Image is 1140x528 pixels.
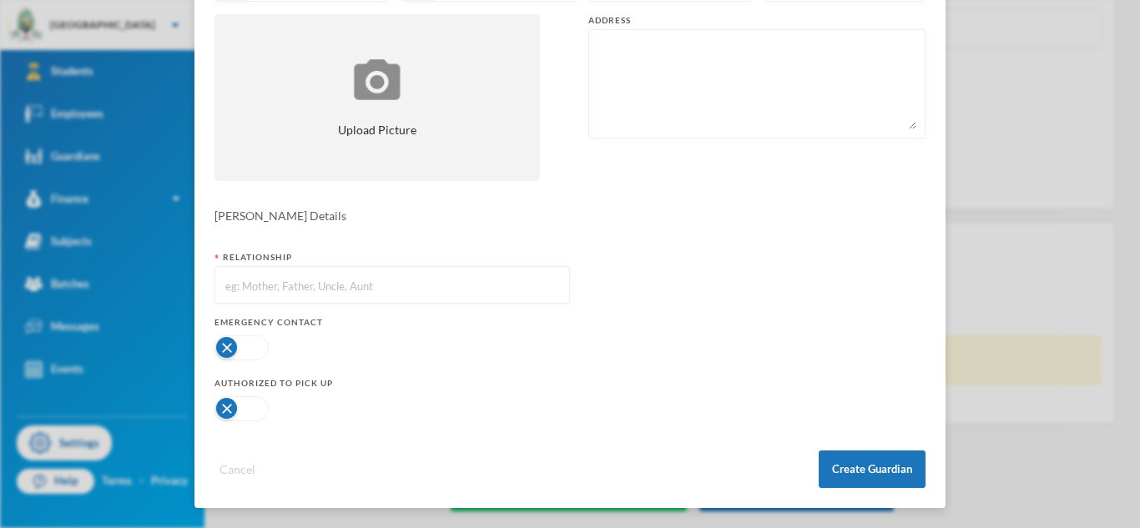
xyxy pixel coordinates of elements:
img: upload [350,57,405,103]
span: Upload Picture [338,121,416,138]
div: Authorized to pick up [214,377,570,390]
div: [PERSON_NAME] Details [214,207,926,224]
button: Cancel [214,460,260,479]
div: Address [588,14,926,27]
div: Emergency Contact [214,316,570,329]
button: Create Guardian [819,450,926,488]
input: eg: Mother, Father, Uncle, Aunt [224,267,561,304]
div: Relationship [214,251,570,264]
